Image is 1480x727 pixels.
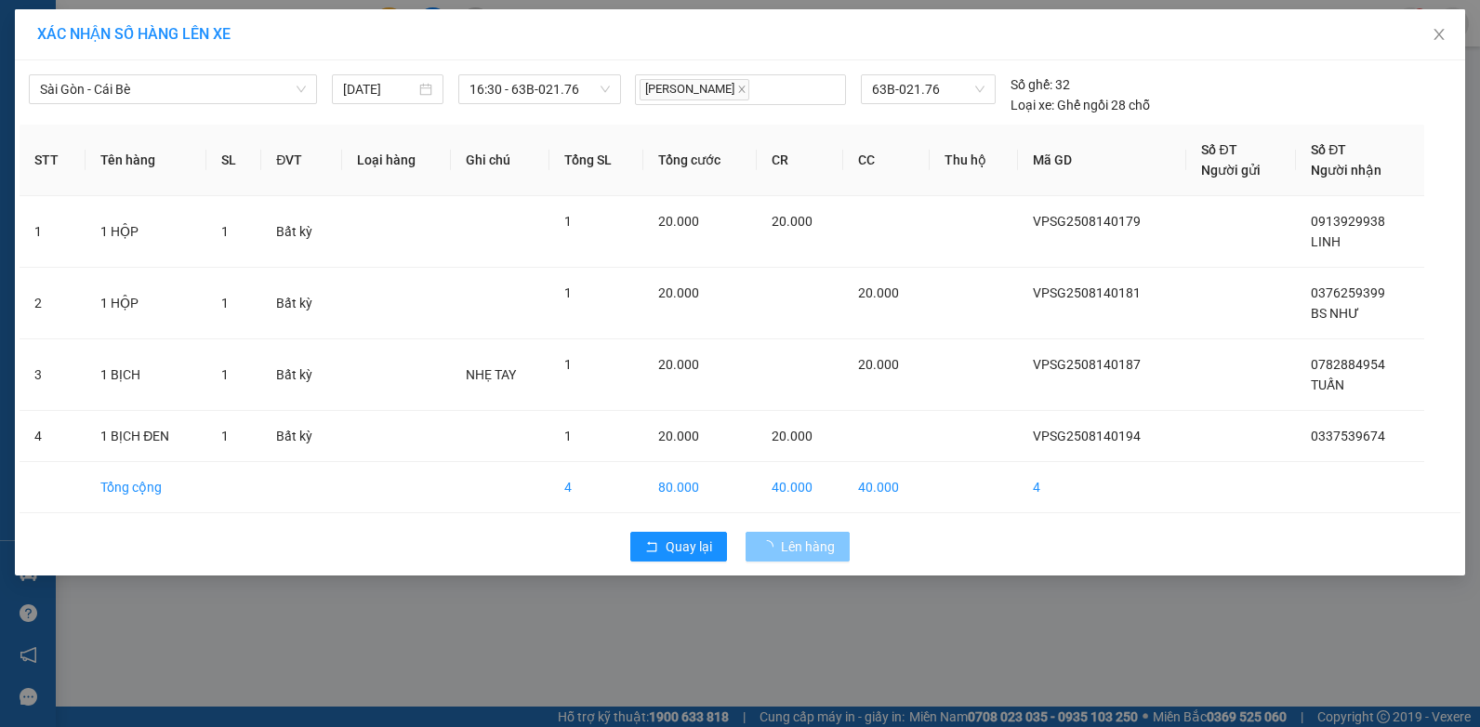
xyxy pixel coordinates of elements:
[221,224,229,239] span: 1
[781,536,835,557] span: Lên hàng
[343,79,416,99] input: 14/08/2025
[843,462,930,513] td: 40.000
[564,214,572,229] span: 1
[20,268,86,339] td: 2
[451,125,549,196] th: Ghi chú
[1311,377,1344,392] span: TUẤN
[564,285,572,300] span: 1
[20,125,86,196] th: STT
[1311,142,1346,157] span: Số ĐT
[1033,214,1141,229] span: VPSG2508140179
[772,429,813,443] span: 20.000
[658,357,699,372] span: 20.000
[86,196,206,268] td: 1 HỘP
[658,285,699,300] span: 20.000
[1011,95,1150,115] div: Ghế ngồi 28 chỗ
[1311,285,1385,300] span: 0376259399
[1201,163,1261,178] span: Người gửi
[564,429,572,443] span: 1
[1311,306,1359,321] span: BS NHƯ
[1311,163,1381,178] span: Người nhận
[20,196,86,268] td: 1
[737,85,747,94] span: close
[466,367,516,382] span: NHẸ TAY
[221,296,229,311] span: 1
[1011,95,1054,115] span: Loại xe:
[221,367,229,382] span: 1
[1011,74,1070,95] div: 32
[261,411,342,462] td: Bất kỳ
[1311,429,1385,443] span: 0337539674
[86,411,206,462] td: 1 BỊCH ĐEN
[1033,285,1141,300] span: VPSG2508140181
[666,536,712,557] span: Quay lại
[549,125,644,196] th: Tổng SL
[1432,27,1447,42] span: close
[86,339,206,411] td: 1 BỊCH
[221,429,229,443] span: 1
[86,268,206,339] td: 1 HỘP
[86,125,206,196] th: Tên hàng
[640,79,749,100] span: [PERSON_NAME]
[760,540,781,553] span: loading
[261,339,342,411] td: Bất kỳ
[658,214,699,229] span: 20.000
[20,411,86,462] td: 4
[261,196,342,268] td: Bất kỳ
[261,125,342,196] th: ĐVT
[1018,125,1187,196] th: Mã GD
[1311,214,1385,229] span: 0913929938
[645,540,658,555] span: rollback
[746,532,850,562] button: Lên hàng
[757,125,843,196] th: CR
[658,429,699,443] span: 20.000
[1201,142,1236,157] span: Số ĐT
[1033,357,1141,372] span: VPSG2508140187
[643,125,756,196] th: Tổng cước
[1018,462,1187,513] td: 4
[469,75,609,103] span: 16:30 - 63B-021.76
[1011,74,1052,95] span: Số ghế:
[1033,429,1141,443] span: VPSG2508140194
[858,357,899,372] span: 20.000
[549,462,644,513] td: 4
[564,357,572,372] span: 1
[843,125,930,196] th: CC
[342,125,451,196] th: Loại hàng
[37,25,231,43] span: XÁC NHẬN SỐ HÀNG LÊN XE
[1311,234,1341,249] span: LINH
[40,75,306,103] span: Sài Gòn - Cái Bè
[757,462,843,513] td: 40.000
[1413,9,1465,61] button: Close
[206,125,261,196] th: SL
[261,268,342,339] td: Bất kỳ
[86,462,206,513] td: Tổng cộng
[858,285,899,300] span: 20.000
[772,214,813,229] span: 20.000
[643,462,756,513] td: 80.000
[1311,357,1385,372] span: 0782884954
[872,75,985,103] span: 63B-021.76
[630,532,727,562] button: rollbackQuay lại
[930,125,1017,196] th: Thu hộ
[20,339,86,411] td: 3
